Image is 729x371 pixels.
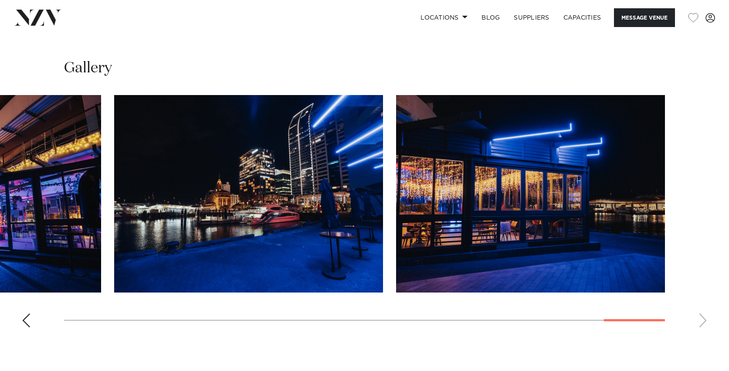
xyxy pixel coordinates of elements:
h2: Gallery [64,58,112,78]
a: SUPPLIERS [507,8,556,27]
a: Capacities [556,8,608,27]
a: BLOG [475,8,507,27]
swiper-slide: 21 / 21 [396,95,665,293]
button: Message Venue [614,8,675,27]
img: nzv-logo.png [14,10,61,25]
swiper-slide: 20 / 21 [114,95,383,293]
a: Locations [414,8,475,27]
